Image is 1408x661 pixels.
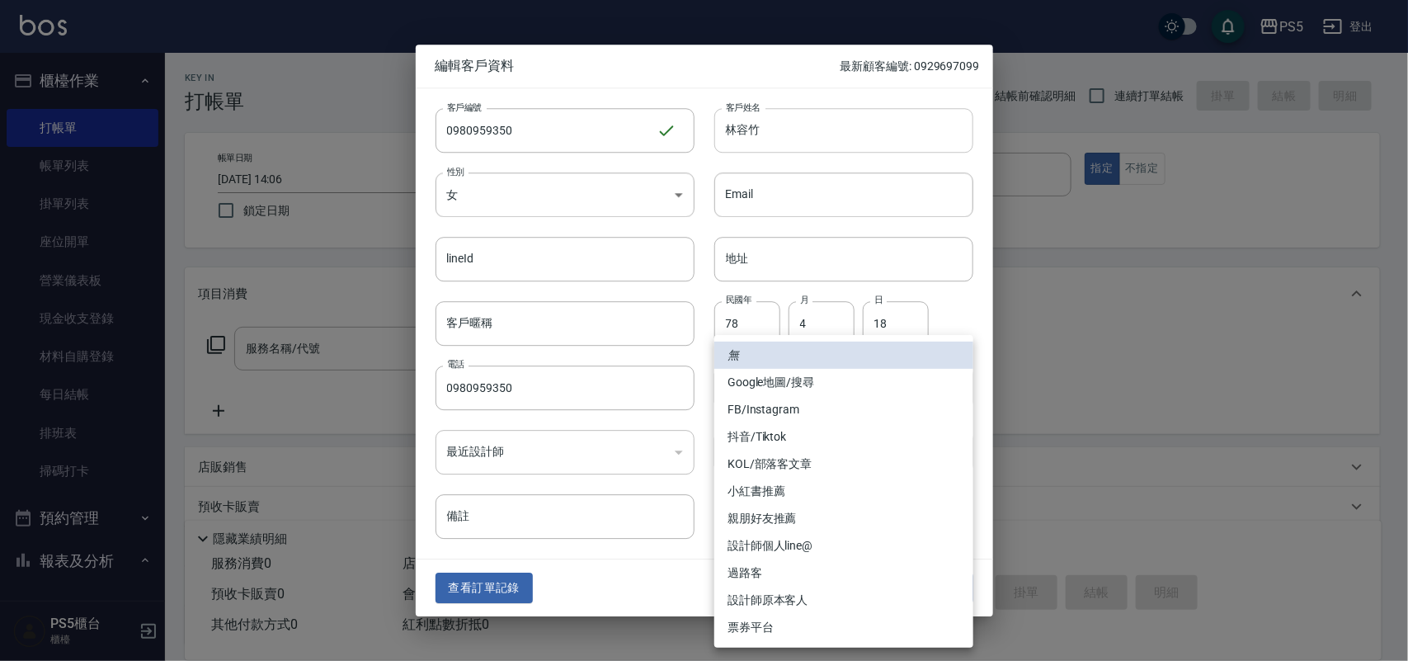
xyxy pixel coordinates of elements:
[714,396,973,423] li: FB/Instagram
[714,478,973,505] li: 小紅書推薦
[714,423,973,451] li: 抖音/Tiktok
[714,559,973,587] li: 過路客
[714,505,973,532] li: 親朋好友推薦
[714,587,973,614] li: 設計師原本客人
[714,614,973,641] li: 票券平台
[714,369,973,396] li: Google地圖/搜尋
[728,347,739,364] em: 無
[714,532,973,559] li: 設計師個人line@
[714,451,973,478] li: KOL/部落客文章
